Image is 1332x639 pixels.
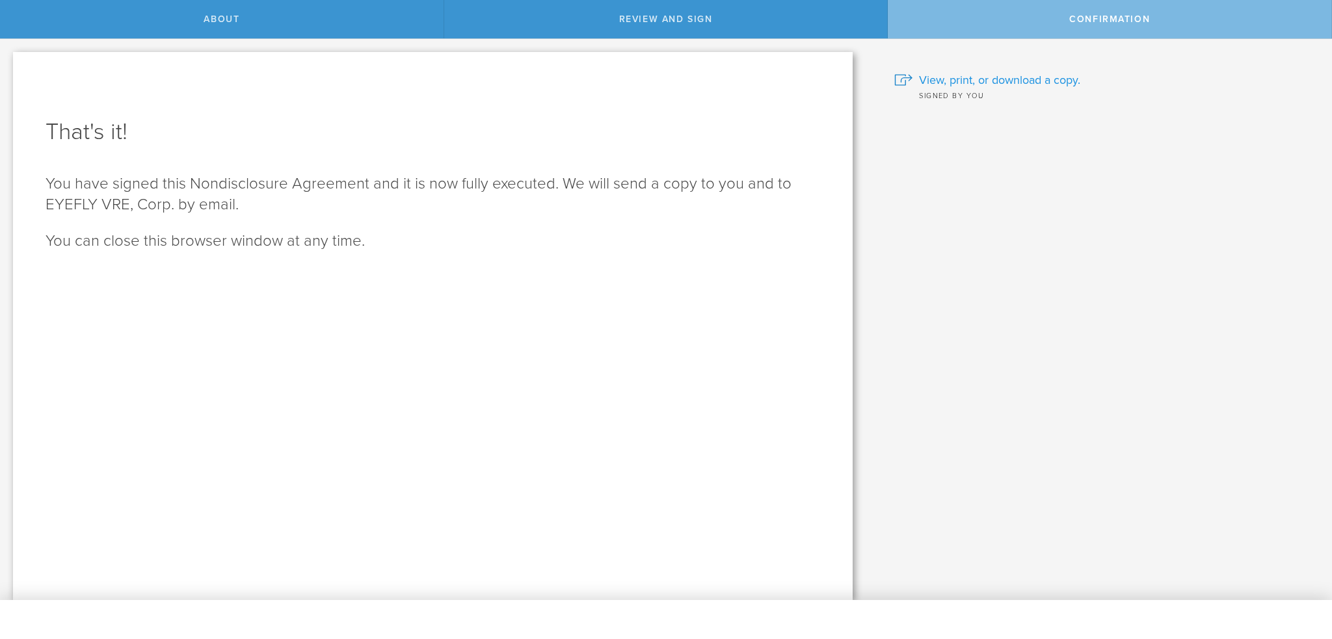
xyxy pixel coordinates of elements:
[1267,538,1332,600] iframe: Chat Widget
[46,174,820,215] p: You have signed this Nondisclosure Agreement and it is now fully executed. We will send a copy to...
[619,14,713,25] span: Review and sign
[46,231,820,252] p: You can close this browser window at any time.
[204,14,239,25] span: About
[46,116,820,148] h1: That's it!
[919,72,1080,88] span: View, print, or download a copy.
[894,88,1312,101] div: Signed by you
[1069,14,1150,25] span: Confirmation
